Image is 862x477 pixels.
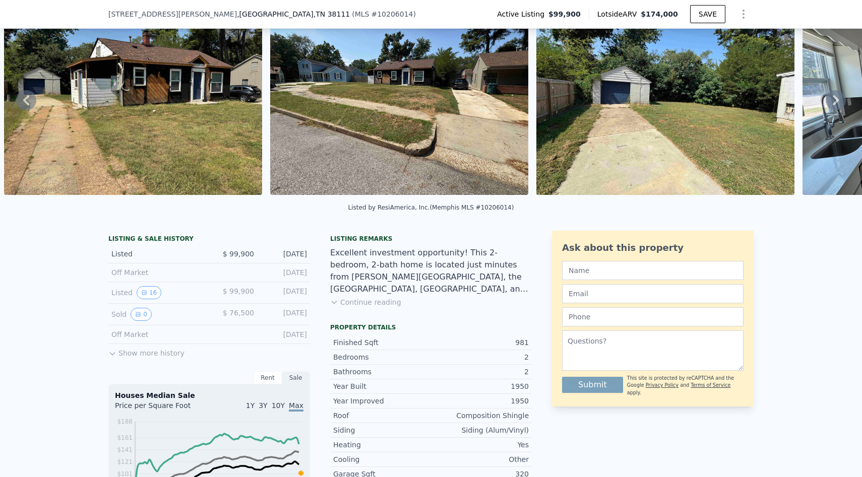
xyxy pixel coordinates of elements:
div: Sale [282,371,310,384]
div: Off Market [111,267,201,278]
div: Siding (Alum/Vinyl) [431,425,529,435]
span: $ 76,500 [223,309,254,317]
div: Listed [111,286,201,299]
tspan: $141 [117,446,133,453]
div: Siding [333,425,431,435]
div: This site is protected by reCAPTCHA and the Google and apply. [627,375,744,396]
tspan: $121 [117,458,133,465]
div: [DATE] [262,249,307,259]
div: [DATE] [262,308,307,321]
div: Ask about this property [562,241,744,255]
img: Sale: 169724972 Parcel: 85935827 [4,2,262,195]
div: Price per Square Foot [115,400,209,417]
div: Bedrooms [333,352,431,362]
span: 3Y [259,401,267,410]
span: $ 99,900 [223,287,254,295]
button: Show more history [108,344,184,358]
span: Lotside ARV [597,9,641,19]
button: Continue reading [330,297,401,307]
div: Year Built [333,381,431,391]
span: [STREET_ADDRESS][PERSON_NAME] [108,9,237,19]
button: Show Options [733,4,754,24]
div: 2 [431,352,529,362]
div: Listed by ResiAmerica, Inc. (Memphis MLS #10206014) [348,204,514,211]
div: Other [431,454,529,464]
span: $174,000 [641,10,678,18]
span: MLS [355,10,370,18]
div: Year Improved [333,396,431,406]
div: Listed [111,249,201,259]
a: Terms of Service [691,382,730,388]
span: $99,900 [548,9,581,19]
div: [DATE] [262,286,307,299]
div: 1950 [431,381,529,391]
tspan: $188 [117,418,133,425]
span: , [GEOGRAPHIC_DATA] [237,9,350,19]
span: $ 99,900 [223,250,254,258]
div: Yes [431,440,529,450]
span: 1Y [246,401,255,410]
div: Sold [111,308,201,321]
span: Active Listing [497,9,548,19]
div: LISTING & SALE HISTORY [108,235,310,245]
div: [DATE] [262,267,307,278]
div: Bathrooms [333,367,431,377]
div: Off Market [111,329,201,339]
img: Sale: 169724972 Parcel: 85935827 [270,2,528,195]
div: Finished Sqft [333,337,431,348]
button: View historical data [137,286,161,299]
input: Email [562,284,744,303]
div: Rent [254,371,282,384]
img: Sale: 169724972 Parcel: 85935827 [536,2,794,195]
div: Listing remarks [330,235,532,243]
div: 981 [431,337,529,348]
div: 1950 [431,396,529,406]
div: Cooling [333,454,431,464]
button: SAVE [690,5,725,23]
span: , TN 38111 [314,10,350,18]
div: Composition Shingle [431,411,529,421]
button: View historical data [131,308,152,321]
span: # 10206014 [371,10,413,18]
div: Houses Median Sale [115,390,303,400]
span: Max [289,401,303,412]
tspan: $161 [117,434,133,441]
div: Heating [333,440,431,450]
div: ( ) [352,9,416,19]
div: Property details [330,323,532,331]
button: Submit [562,377,623,393]
input: Name [562,261,744,280]
div: Roof [333,411,431,421]
div: 2 [431,367,529,377]
a: Privacy Policy [646,382,679,388]
input: Phone [562,307,744,326]
div: Excellent investment opportunity! This 2-bedroom, 2-bath home is located just minutes from [PERSO... [330,247,532,295]
span: 10Y [272,401,285,410]
div: [DATE] [262,329,307,339]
